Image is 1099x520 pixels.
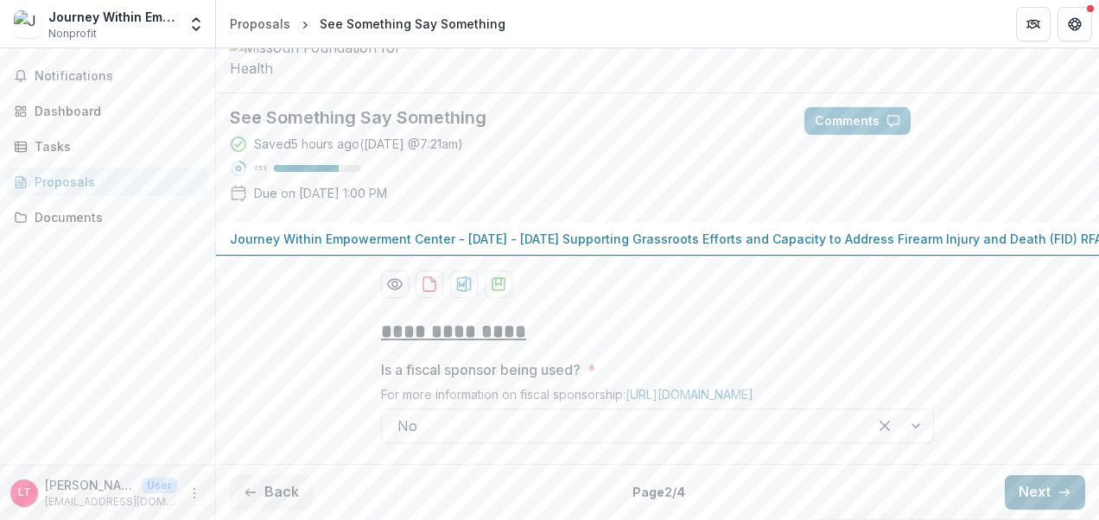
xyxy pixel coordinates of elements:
[230,15,290,33] div: Proposals
[142,478,177,493] p: User
[320,15,505,33] div: See Something Say Something
[381,359,581,380] p: Is a fiscal sponsor being used?
[485,270,512,298] button: download-proposal
[1005,475,1085,510] button: Next
[223,11,512,36] nav: breadcrumb
[7,97,208,125] a: Dashboard
[871,412,899,440] div: Clear selected options
[416,270,443,298] button: download-proposal
[18,487,31,498] div: LaKeisha Turner
[7,132,208,161] a: Tasks
[48,26,97,41] span: Nonprofit
[35,173,194,191] div: Proposals
[381,270,409,298] button: Preview d86c22a1-2852-45c1-97c3-a6ee27eda5c0-0.pdf
[45,476,135,494] p: [PERSON_NAME]
[626,387,753,402] a: [URL][DOMAIN_NAME]
[632,483,685,501] p: Page 2 / 4
[381,387,934,409] div: For more information on fiscal sponsorship:
[918,107,1085,135] button: Answer Suggestions
[254,184,387,202] p: Due on [DATE] 1:00 PM
[450,270,478,298] button: download-proposal
[184,483,205,504] button: More
[35,208,194,226] div: Documents
[7,203,208,231] a: Documents
[230,107,777,128] h2: See Something Say Something
[7,168,208,196] a: Proposals
[254,135,463,153] div: Saved 5 hours ago ( [DATE] @ 7:21am )
[230,37,403,79] img: Missouri Foundation for Health
[35,137,194,155] div: Tasks
[45,494,177,510] p: [EMAIL_ADDRESS][DOMAIN_NAME]
[7,62,208,90] button: Notifications
[254,162,267,174] p: 75 %
[1058,7,1092,41] button: Get Help
[35,102,194,120] div: Dashboard
[804,107,911,135] button: Comments
[184,7,208,41] button: Open entity switcher
[35,69,201,84] span: Notifications
[230,475,313,510] button: Back
[48,8,177,26] div: Journey Within Empowerment Center
[14,10,41,38] img: Journey Within Empowerment Center
[1016,7,1051,41] button: Partners
[223,11,297,36] a: Proposals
